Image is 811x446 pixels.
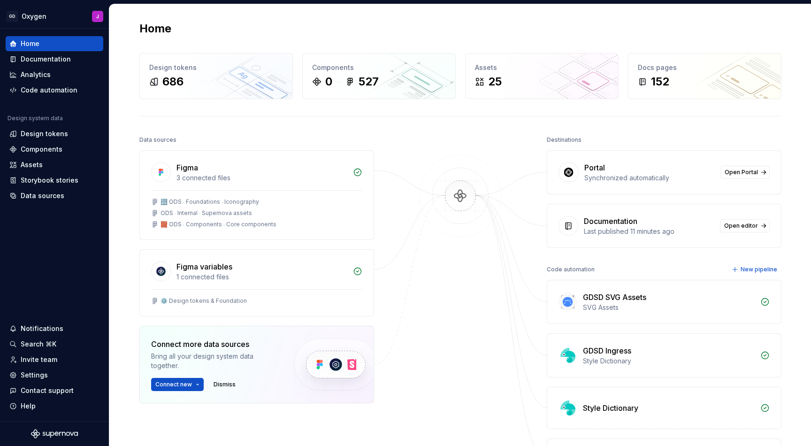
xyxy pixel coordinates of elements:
[21,191,64,200] div: Data sources
[6,399,103,414] button: Help
[583,303,755,312] div: SVG Assets
[547,263,595,276] div: Code automation
[151,338,278,350] div: Connect more data sources
[488,74,502,89] div: 25
[8,115,63,122] div: Design system data
[725,169,758,176] span: Open Portal
[6,52,103,67] a: Documentation
[465,53,619,99] a: Assets25
[176,162,198,173] div: Figma
[139,133,176,146] div: Data sources
[583,356,755,366] div: Style Dictionary
[96,13,99,20] div: J
[6,352,103,367] a: Invite team
[21,145,62,154] div: Components
[21,355,57,364] div: Invite team
[162,74,184,89] div: 686
[6,337,103,352] button: Search ⌘K
[6,83,103,98] a: Code automation
[584,162,605,173] div: Portal
[7,11,18,22] div: GD
[584,173,715,183] div: Synchronized automatically
[21,160,43,169] div: Assets
[312,63,446,72] div: Components
[209,378,240,391] button: Dismiss
[139,21,171,36] h2: Home
[161,221,276,228] div: 🧱 ODS ⸱ Components ⸱ Core components
[161,198,259,206] div: 🔣 ODS ⸱ Foundations ⸱ Iconography
[6,188,103,203] a: Data sources
[155,381,192,388] span: Connect new
[21,85,77,95] div: Code automation
[583,402,638,414] div: Style Dictionary
[161,297,247,305] div: ⚙️ Design tokens & Foundation
[651,74,669,89] div: 152
[724,222,758,230] span: Open editor
[583,345,631,356] div: GDSD Ingress
[628,53,781,99] a: Docs pages152
[720,219,770,232] a: Open editor
[176,261,232,272] div: Figma variables
[21,39,39,48] div: Home
[21,324,63,333] div: Notifications
[21,129,68,138] div: Design tokens
[151,352,278,370] div: Bring all your design system data together.
[139,53,293,99] a: Design tokens686
[161,209,252,217] div: ODS ⸱ Internal ⸱ Supernova assets
[638,63,772,72] div: Docs pages
[21,370,48,380] div: Settings
[6,36,103,51] a: Home
[583,292,646,303] div: GDSD SVG Assets
[6,173,103,188] a: Storybook stories
[325,74,332,89] div: 0
[741,266,777,273] span: New pipeline
[139,249,374,316] a: Figma variables1 connected files⚙️ Design tokens & Foundation
[176,272,347,282] div: 1 connected files
[31,429,78,438] svg: Supernova Logo
[584,227,714,236] div: Last published 11 minutes ago
[21,386,74,395] div: Contact support
[547,133,581,146] div: Destinations
[21,339,56,349] div: Search ⌘K
[214,381,236,388] span: Dismiss
[176,173,347,183] div: 3 connected files
[6,157,103,172] a: Assets
[302,53,456,99] a: Components0527
[21,176,78,185] div: Storybook stories
[6,321,103,336] button: Notifications
[6,383,103,398] button: Contact support
[729,263,781,276] button: New pipeline
[475,63,609,72] div: Assets
[2,6,107,26] button: GDOxygenJ
[21,401,36,411] div: Help
[139,150,374,240] a: Figma3 connected files🔣 ODS ⸱ Foundations ⸱ IconographyODS ⸱ Internal ⸱ Supernova assets🧱 ODS ⸱ C...
[21,70,51,79] div: Analytics
[149,63,283,72] div: Design tokens
[359,74,379,89] div: 527
[21,54,71,64] div: Documentation
[6,142,103,157] a: Components
[720,166,770,179] a: Open Portal
[584,215,637,227] div: Documentation
[6,368,103,383] a: Settings
[151,378,204,391] button: Connect new
[22,12,46,21] div: Oxygen
[6,126,103,141] a: Design tokens
[6,67,103,82] a: Analytics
